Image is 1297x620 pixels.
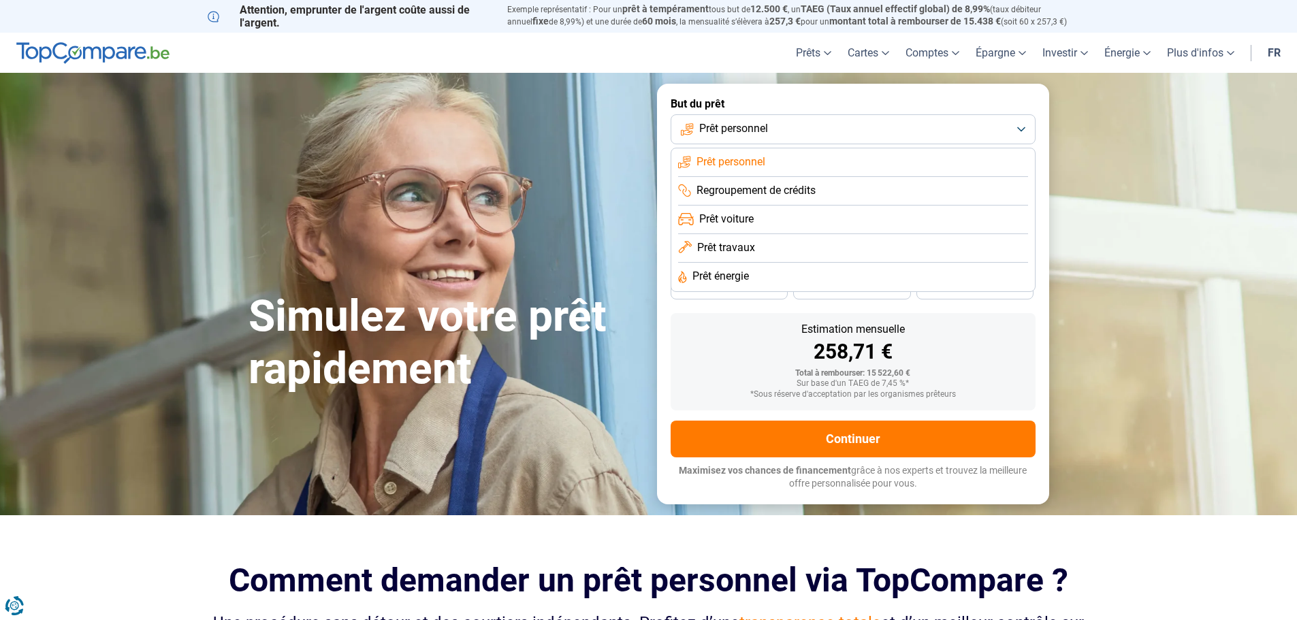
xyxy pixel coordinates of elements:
[679,465,851,476] span: Maximisez vos chances de financement
[671,421,1036,457] button: Continuer
[642,16,676,27] span: 60 mois
[839,33,897,73] a: Cartes
[682,369,1025,378] div: Total à rembourser: 15 522,60 €
[507,3,1090,28] p: Exemple représentatif : Pour un tous but de , un (taux débiteur annuel de 8,99%) et une durée de ...
[697,240,755,255] span: Prêt travaux
[1260,33,1289,73] a: fr
[682,324,1025,335] div: Estimation mensuelle
[1096,33,1159,73] a: Énergie
[208,3,491,29] p: Attention, emprunter de l'argent coûte aussi de l'argent.
[671,97,1036,110] label: But du prêt
[960,285,990,293] span: 24 mois
[249,291,641,395] h1: Simulez votre prêt rapidement
[671,114,1036,144] button: Prêt personnel
[699,212,754,227] span: Prêt voiture
[671,464,1036,491] p: grâce à nos experts et trouvez la meilleure offre personnalisée pour vous.
[682,379,1025,389] div: Sur base d'un TAEG de 7,45 %*
[696,154,765,169] span: Prêt personnel
[1159,33,1243,73] a: Plus d'infos
[769,16,801,27] span: 257,3 €
[788,33,839,73] a: Prêts
[532,16,549,27] span: fixe
[682,390,1025,399] div: *Sous réserve d'acceptation par les organismes prêteurs
[692,269,749,284] span: Prêt énergie
[750,3,788,14] span: 12.500 €
[699,121,768,136] span: Prêt personnel
[967,33,1034,73] a: Épargne
[837,285,867,293] span: 30 mois
[682,342,1025,362] div: 258,71 €
[16,42,170,64] img: TopCompare
[696,183,816,198] span: Regroupement de crédits
[829,16,1001,27] span: montant total à rembourser de 15.438 €
[208,561,1090,599] h2: Comment demander un prêt personnel via TopCompare ?
[622,3,709,14] span: prêt à tempérament
[897,33,967,73] a: Comptes
[1034,33,1096,73] a: Investir
[714,285,744,293] span: 36 mois
[801,3,990,14] span: TAEG (Taux annuel effectif global) de 8,99%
